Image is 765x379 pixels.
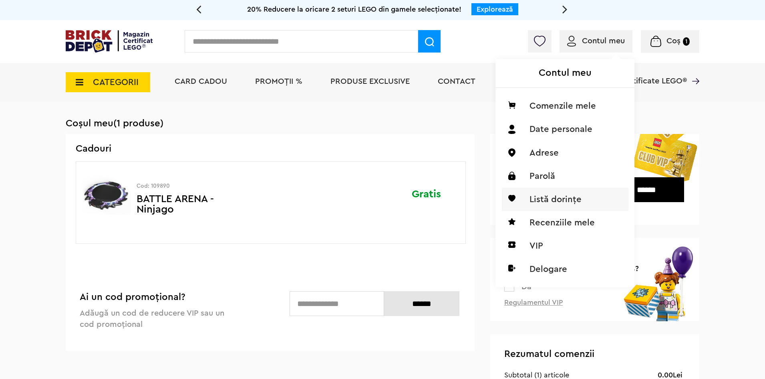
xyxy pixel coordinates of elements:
[137,194,251,215] p: BATTLE ARENA -Ninjago
[438,77,475,85] a: Contact
[76,145,466,153] h3: Cadouri
[567,37,625,45] a: Contul meu
[175,77,227,85] a: Card Cadou
[477,6,513,13] a: Explorează
[504,299,563,306] a: Regulamentul VIP
[582,37,625,45] span: Contul meu
[666,37,680,45] span: Coș
[80,292,185,302] span: Ai un cod promoțional?
[113,119,163,128] span: (1 produse)
[247,6,461,13] span: 20% Reducere la oricare 2 seturi LEGO din gamele selecționate!
[137,183,251,189] p: Cod: 109890
[330,77,410,85] a: Produse exclusive
[80,309,224,328] span: Adăugă un cod de reducere VIP sau un cod promoțional
[93,78,139,87] span: CATEGORII
[495,59,634,88] h1: Contul meu
[66,118,699,129] h1: Coșul meu
[582,67,687,85] span: Magazine Certificate LEGO®
[687,67,699,75] a: Magazine Certificate LEGO®
[255,77,302,85] a: PROMOȚII %
[378,162,441,226] div: Gratis
[504,349,594,359] span: Rezumatul comenzii
[82,164,131,224] img: BATTLE ARENA -Ninjago
[683,37,690,46] small: 1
